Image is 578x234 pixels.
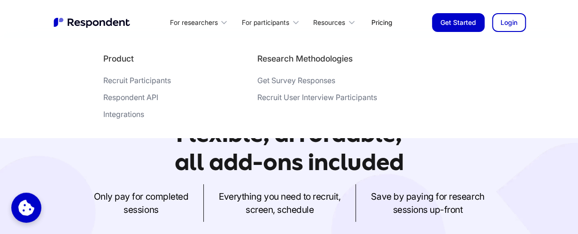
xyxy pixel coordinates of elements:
a: Respondent API [103,93,171,106]
p: Only pay for completed sessions [94,190,188,216]
p: Save by paying for research sessions up-front [371,190,484,216]
div: Recruit User Interview Participants [257,93,377,102]
a: Recruit Participants [103,76,171,89]
a: Get Started [432,13,485,32]
div: Respondent API [103,93,158,102]
h4: Research Methodologies [257,53,353,64]
div: For researchers [164,11,236,33]
div: For researchers [170,18,217,27]
div: Integrations [103,109,144,119]
div: Recruit Participants [103,76,171,85]
a: home [53,16,132,29]
a: Pricing [364,11,400,33]
a: Get Survey Responses [257,76,377,89]
div: Resources [313,18,345,27]
h4: Product [103,53,134,64]
a: Integrations [103,109,171,123]
img: Untitled UI logotext [53,16,132,29]
div: Get Survey Responses [257,76,335,85]
div: For participants [242,18,289,27]
p: Everything you need to recruit, screen, schedule [219,190,340,216]
div: Resources [308,11,364,33]
div: For participants [236,11,308,33]
a: Login [492,13,526,32]
a: Recruit User Interview Participants [257,93,377,106]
